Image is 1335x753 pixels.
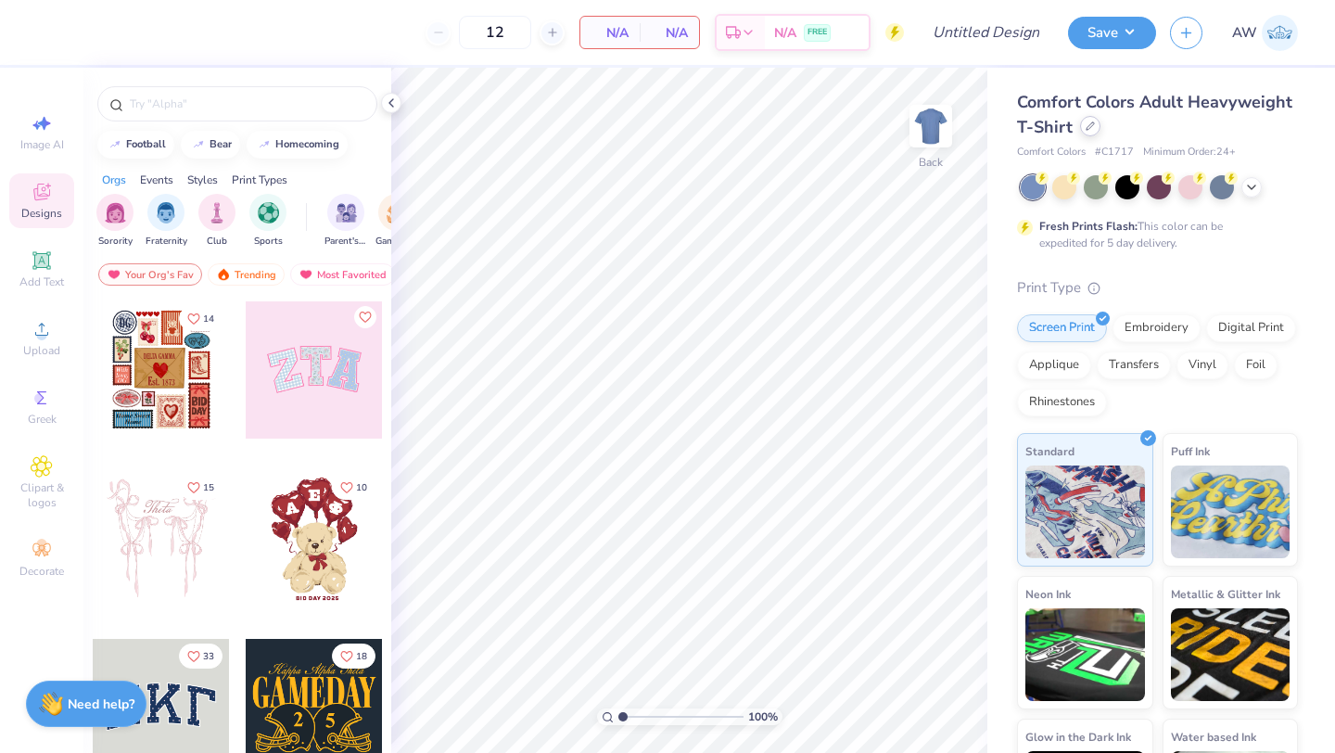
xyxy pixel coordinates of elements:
[332,475,375,500] button: Like
[232,172,287,188] div: Print Types
[208,263,285,286] div: Trending
[1017,351,1091,379] div: Applique
[912,108,949,145] img: Back
[191,139,206,150] img: trend_line.gif
[203,314,214,324] span: 14
[126,139,166,149] div: football
[98,235,133,249] span: Sorority
[198,194,235,249] button: filter button
[375,194,418,249] button: filter button
[1017,91,1292,138] span: Comfort Colors Adult Heavyweight T-Shirt
[324,194,367,249] button: filter button
[299,268,313,281] img: most_fav.gif
[918,14,1054,51] input: Untitled Design
[20,137,64,152] span: Image AI
[459,16,531,49] input: – –
[258,202,279,223] img: Sports Image
[1171,608,1290,701] img: Metallic & Glitter Ink
[179,306,222,331] button: Like
[19,274,64,289] span: Add Text
[290,263,395,286] div: Most Favorited
[1176,351,1228,379] div: Vinyl
[356,652,367,661] span: 18
[774,23,796,43] span: N/A
[140,172,173,188] div: Events
[748,708,778,725] span: 100 %
[249,194,286,249] button: filter button
[210,139,232,149] div: bear
[324,235,367,249] span: Parent's Weekend
[1068,17,1156,49] button: Save
[179,475,222,500] button: Like
[651,23,688,43] span: N/A
[591,23,629,43] span: N/A
[1025,584,1071,604] span: Neon Ink
[28,412,57,427] span: Greek
[1234,351,1278,379] div: Foil
[1025,441,1074,461] span: Standard
[1171,466,1290,558] img: Puff Ink
[1112,314,1201,342] div: Embroidery
[1232,22,1257,44] span: AW
[1039,219,1138,234] strong: Fresh Prints Flash:
[354,306,376,328] button: Like
[203,652,214,661] span: 33
[179,644,222,669] button: Like
[203,483,214,492] span: 15
[375,194,418,249] div: filter for Game Day
[1025,466,1145,558] img: Standard
[332,644,375,669] button: Like
[254,235,283,249] span: Sports
[257,139,272,150] img: trend_line.gif
[9,480,74,510] span: Clipart & logos
[187,172,218,188] div: Styles
[156,202,176,223] img: Fraternity Image
[98,263,202,286] div: Your Org's Fav
[1017,145,1086,160] span: Comfort Colors
[1262,15,1298,51] img: Ada Wolfe
[146,194,187,249] button: filter button
[207,202,227,223] img: Club Image
[1171,584,1280,604] span: Metallic & Glitter Ink
[1025,727,1131,747] span: Glow in the Dark Ink
[324,194,367,249] div: filter for Parent's Weekend
[1206,314,1296,342] div: Digital Print
[96,194,133,249] button: filter button
[23,343,60,358] span: Upload
[1039,218,1267,251] div: This color can be expedited for 5 day delivery.
[1143,145,1236,160] span: Minimum Order: 24 +
[96,194,133,249] div: filter for Sorority
[102,172,126,188] div: Orgs
[216,268,231,281] img: trending.gif
[336,202,357,223] img: Parent's Weekend Image
[1025,608,1145,701] img: Neon Ink
[247,131,348,159] button: homecoming
[97,131,174,159] button: football
[375,235,418,249] span: Game Day
[356,483,367,492] span: 10
[107,268,121,281] img: most_fav.gif
[275,139,339,149] div: homecoming
[1017,314,1107,342] div: Screen Print
[146,235,187,249] span: Fraternity
[19,564,64,579] span: Decorate
[207,235,227,249] span: Club
[1097,351,1171,379] div: Transfers
[1171,441,1210,461] span: Puff Ink
[1095,145,1134,160] span: # C1717
[249,194,286,249] div: filter for Sports
[919,154,943,171] div: Back
[1171,727,1256,747] span: Water based Ink
[146,194,187,249] div: filter for Fraternity
[108,139,122,150] img: trend_line.gif
[68,696,134,713] strong: Need help?
[1017,389,1107,416] div: Rhinestones
[198,194,235,249] div: filter for Club
[105,202,126,223] img: Sorority Image
[1232,15,1298,51] a: AW
[181,131,240,159] button: bear
[387,202,408,223] img: Game Day Image
[21,206,62,221] span: Designs
[128,95,365,113] input: Try "Alpha"
[807,26,827,39] span: FREE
